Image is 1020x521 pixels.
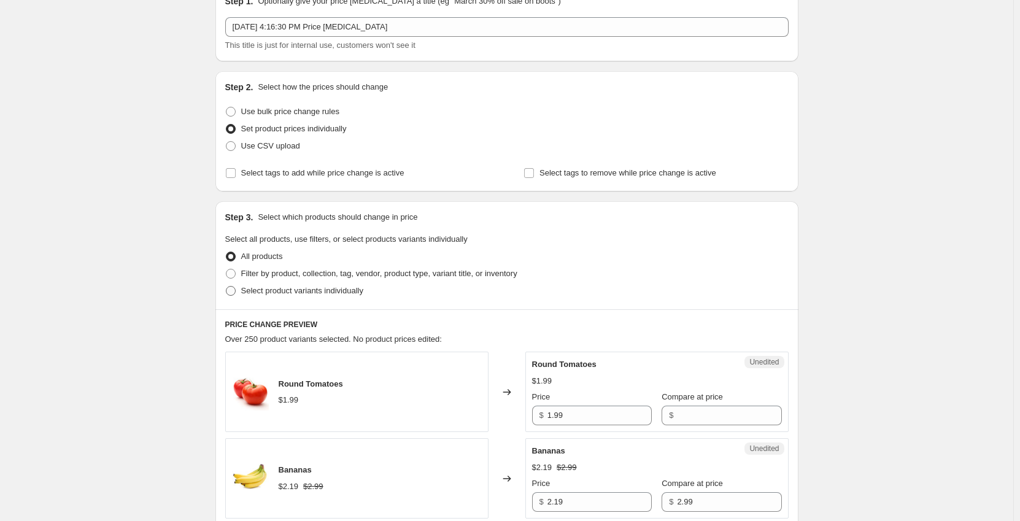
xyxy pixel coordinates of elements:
[225,41,415,50] span: This title is just for internal use, customers won't see it
[532,392,551,401] span: Price
[241,286,363,295] span: Select product variants individually
[532,360,597,369] span: Round Tomatoes
[225,320,789,330] h6: PRICE CHANGE PREVIEW
[241,124,347,133] span: Set product prices individually
[225,17,789,37] input: 30% off holiday sale
[241,168,404,177] span: Select tags to add while price change is active
[539,497,544,506] span: $
[557,461,577,474] strike: $2.99
[532,479,551,488] span: Price
[279,465,312,474] span: Bananas
[662,479,723,488] span: Compare at price
[258,211,417,223] p: Select which products should change in price
[225,211,253,223] h2: Step 3.
[258,81,388,93] p: Select how the prices should change
[241,252,283,261] span: All products
[241,269,517,278] span: Filter by product, collection, tag, vendor, product type, variant title, or inventory
[279,379,343,388] span: Round Tomatoes
[303,480,323,493] strike: $2.99
[225,234,468,244] span: Select all products, use filters, or select products variants individually
[279,480,299,493] div: $2.19
[279,394,299,406] div: $1.99
[241,107,339,116] span: Use bulk price change rules
[539,411,544,420] span: $
[749,357,779,367] span: Unedited
[241,141,300,150] span: Use CSV upload
[669,497,673,506] span: $
[539,168,716,177] span: Select tags to remove while price change is active
[669,411,673,420] span: $
[225,334,442,344] span: Over 250 product variants selected. No product prices edited:
[225,81,253,93] h2: Step 2.
[232,374,269,411] img: Tomato_Round3_9af1bae9-0687-4969-8577-c1592369bced_80x.jpg
[532,461,552,474] div: $2.19
[749,444,779,453] span: Unedited
[662,392,723,401] span: Compare at price
[532,375,552,387] div: $1.99
[232,460,269,497] img: bananas_80x.jpg
[532,446,565,455] span: Bananas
